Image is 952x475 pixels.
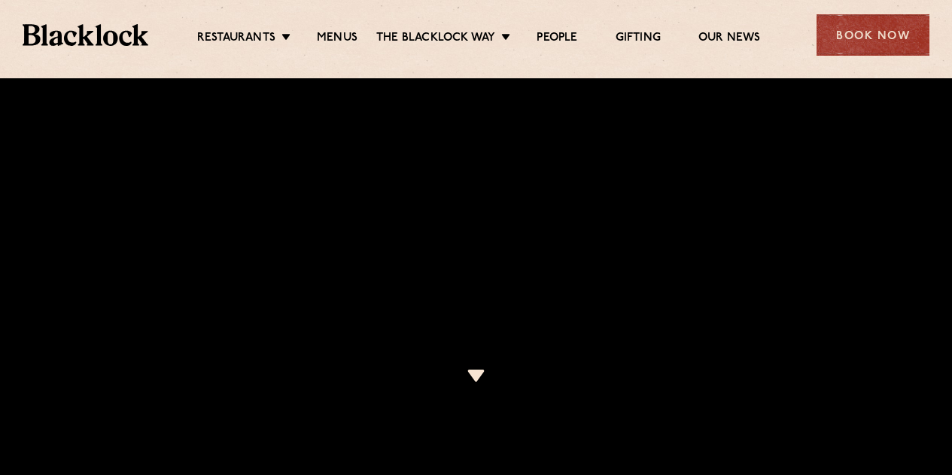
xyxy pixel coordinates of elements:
[817,14,929,56] div: Book Now
[467,370,485,382] img: icon-dropdown-cream.svg
[376,31,495,47] a: The Blacklock Way
[698,31,761,47] a: Our News
[537,31,577,47] a: People
[317,31,357,47] a: Menus
[23,24,148,45] img: BL_Textured_Logo-footer-cropped.svg
[616,31,661,47] a: Gifting
[197,31,275,47] a: Restaurants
